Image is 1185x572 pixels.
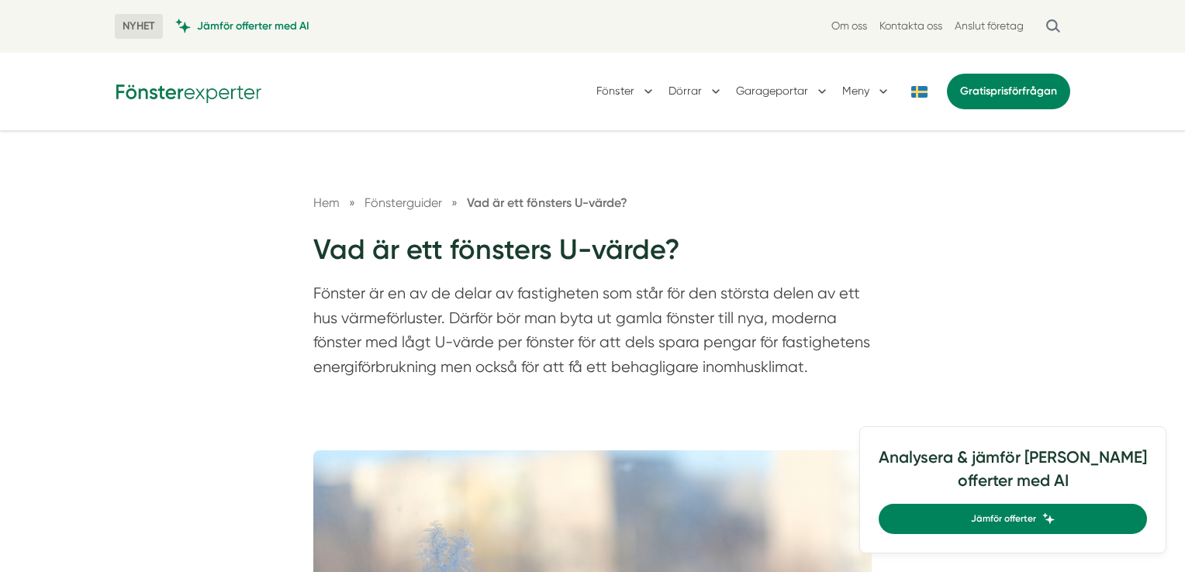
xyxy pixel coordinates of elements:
[947,74,1070,109] a: Gratisprisförfrågan
[1036,12,1070,40] button: Öppna sök
[313,195,340,210] a: Hem
[736,71,830,112] button: Garageportar
[313,281,872,387] p: Fönster är en av de delar av fastigheten som står för den största delen av ett hus värmeförluster...
[879,504,1147,534] a: Jämför offerter
[349,193,355,212] span: »
[364,195,442,210] span: Fönsterguider
[955,19,1024,33] a: Anslut företag
[842,71,891,112] button: Meny
[313,193,872,212] nav: Breadcrumb
[596,71,656,112] button: Fönster
[175,19,309,33] a: Jämför offerter med AI
[115,14,163,39] span: NYHET
[451,193,458,212] span: »
[879,19,942,33] a: Kontakta oss
[669,71,724,112] button: Dörrar
[467,195,627,210] a: Vad är ett fönsters U-värde?
[313,231,872,281] h1: Vad är ett fönsters U-värde?
[960,84,990,98] span: Gratis
[971,512,1036,526] span: Jämför offerter
[879,446,1147,504] h4: Analysera & jämför [PERSON_NAME] offerter med AI
[364,195,445,210] a: Fönsterguider
[831,19,867,33] a: Om oss
[115,79,262,103] img: Fönsterexperter Logotyp
[197,19,309,33] span: Jämför offerter med AI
